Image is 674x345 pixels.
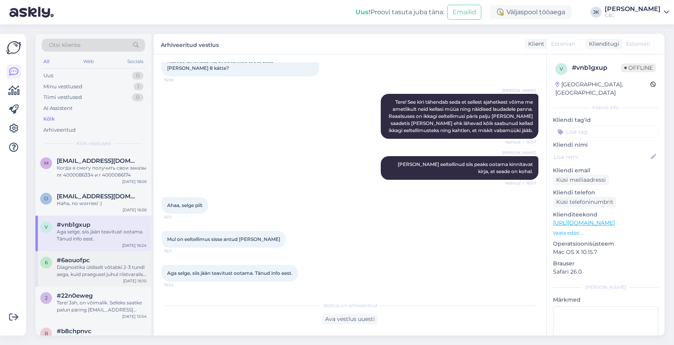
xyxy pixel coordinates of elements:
b: Uus! [356,8,371,16]
div: Uus [43,72,53,80]
span: Ahaa, selge pilt [167,202,203,208]
span: [PERSON_NAME] [502,150,536,156]
div: Tere! Jah, on võimalik. Selleks saatke palun päring [EMAIL_ADDRESS][DOMAIN_NAME] koos värvusega. [57,299,147,313]
span: Tere! See kiri tähendab seda et sellest ajahetkest võime me ametlikult neid kellasi müüa ning näi... [389,99,534,133]
div: 0 [132,72,143,80]
div: Ava vestlus uuesti [322,314,378,324]
span: #b8chpnvc [57,328,91,335]
div: [DATE] 16:10 [123,278,147,284]
span: 6 [45,259,48,265]
span: [PERSON_NAME] [502,88,536,93]
span: M [44,160,48,166]
div: # vnb1gxup [572,63,621,73]
div: 1 [134,83,143,91]
span: Estonian [551,40,575,48]
span: 16:06 [164,77,194,83]
p: Brauser [553,259,658,268]
div: Klienditugi [586,40,619,48]
p: Operatsioonisüsteem [553,240,658,248]
div: Klient [525,40,544,48]
div: Socials [126,56,145,67]
div: [DATE] 18:06 [122,179,147,185]
div: Ikka, head [57,335,147,342]
span: Mul on eeltellimus sisse antud [PERSON_NAME] [167,236,280,242]
input: Lisa nimi [553,153,649,161]
span: Aga selge, siis jään teavitust ootama. Tänud info eest. [167,270,292,276]
p: Kliendi telefon [553,188,658,197]
p: Klienditeekond [553,211,658,219]
div: Proovi tasuta juba täna: [356,7,444,17]
span: onurkaank@gmail.com [57,193,139,200]
span: #vnb1gxup [57,221,90,228]
p: Kliendi nimi [553,141,658,149]
div: Diagnostika üldiselt võtabki 2-3 tundi aega, kuid praegusel juhul riistvaralise diagnostika käigu... [57,264,147,278]
a: [PERSON_NAME]C&C [605,6,669,19]
input: Lisa tag [553,126,658,138]
div: All [42,56,51,67]
div: Väljaspool tööaega [491,5,572,19]
div: JK [590,7,601,18]
div: Minu vestlused [43,83,82,91]
div: [DATE] 16:56 [123,207,147,213]
div: [DATE] 16:24 [122,242,147,248]
span: 16:11 [164,214,194,220]
a: [URL][DOMAIN_NAME] [553,219,615,226]
span: b [45,330,48,336]
span: Otsi kliente [49,41,80,49]
span: Nähtud ✓ 16:07 [505,180,536,186]
div: C&C [605,12,661,19]
span: Estonian [626,40,650,48]
span: Vestlus on arhiveeritud [323,302,377,309]
span: v [45,224,48,230]
p: Mac OS X 10.15.7 [553,248,658,256]
div: Küsi meiliaadressi [553,175,609,185]
div: [PERSON_NAME] [605,6,661,12]
div: Web [82,56,95,67]
div: [DATE] 15:54 [122,313,147,319]
span: 16:11 [164,248,194,254]
div: Haha, no worries! :) [57,200,147,207]
button: Emailid [447,5,481,20]
span: [PERSON_NAME] eeltellinud siis peaks ootama kinnitavat kirja, et seade on kohal. [398,161,534,174]
span: Nähtud ✓ 16:07 [505,139,536,145]
span: v [560,66,563,72]
div: 0 [132,93,143,101]
div: Когда я смогу получить свои заказы nr 4000086334 и r 4000086174 [57,164,147,179]
span: Offline [621,63,656,72]
span: #6aouofpc [57,257,90,264]
p: Kliendi email [553,166,658,175]
span: o [44,196,48,201]
p: Vaata edasi ... [553,229,658,237]
p: Märkmed [553,296,658,304]
span: 2 [45,295,48,301]
div: Aga selge, siis jään teavitust ootama. Tänud info eest. [57,228,147,242]
span: Kõik vestlused [76,140,111,147]
span: #22n0eweg [57,292,93,299]
div: [PERSON_NAME] [553,284,658,291]
div: Kliendi info [553,104,658,111]
img: Askly Logo [6,40,21,55]
p: Safari 26.0 [553,268,658,276]
div: Tiimi vestlused [43,93,82,101]
label: Arhiveeritud vestlus [161,39,219,49]
div: Arhiveeritud [43,126,76,134]
div: AI Assistent [43,104,73,112]
div: Kõik [43,115,55,123]
p: Kliendi tag'id [553,116,658,124]
div: Küsi telefoninumbrit [553,197,616,207]
span: 16:24 [164,282,194,288]
div: [GEOGRAPHIC_DATA], [GEOGRAPHIC_DATA] [555,80,650,97]
span: Mihhail.Hasardzi@gmail.Com [57,157,139,164]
